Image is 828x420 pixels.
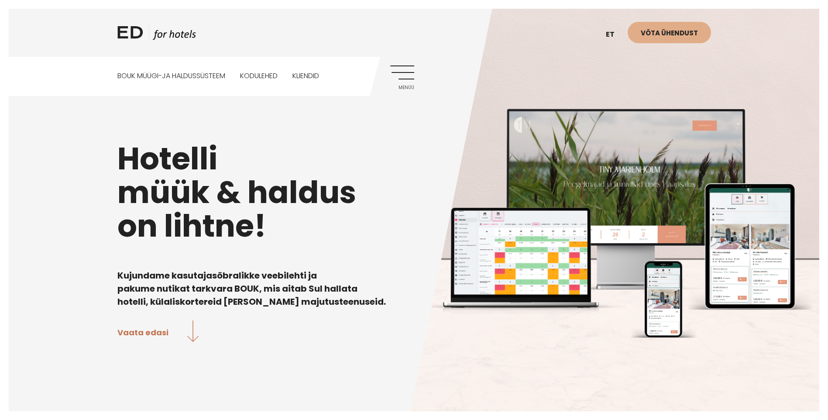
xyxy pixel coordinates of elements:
[117,269,386,308] b: Kujundame kasutajasõbralikke veebilehti ja pakume nutikat tarkvara BOUK, mis aitab Sul hallata ho...
[117,320,199,344] a: Vaata edasi
[240,57,278,96] a: Kodulehed
[117,57,225,96] a: BOUK MÜÜGI-JA HALDUSSÜSTEEM
[390,85,414,90] span: Menüü
[117,142,711,243] h1: Hotelli müük & haldus on lihtne!
[117,24,196,46] a: ED HOTELS
[390,65,414,90] a: Menüü
[628,22,711,43] a: Võta ühendust
[601,24,628,45] a: et
[292,57,319,96] a: Kliendid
